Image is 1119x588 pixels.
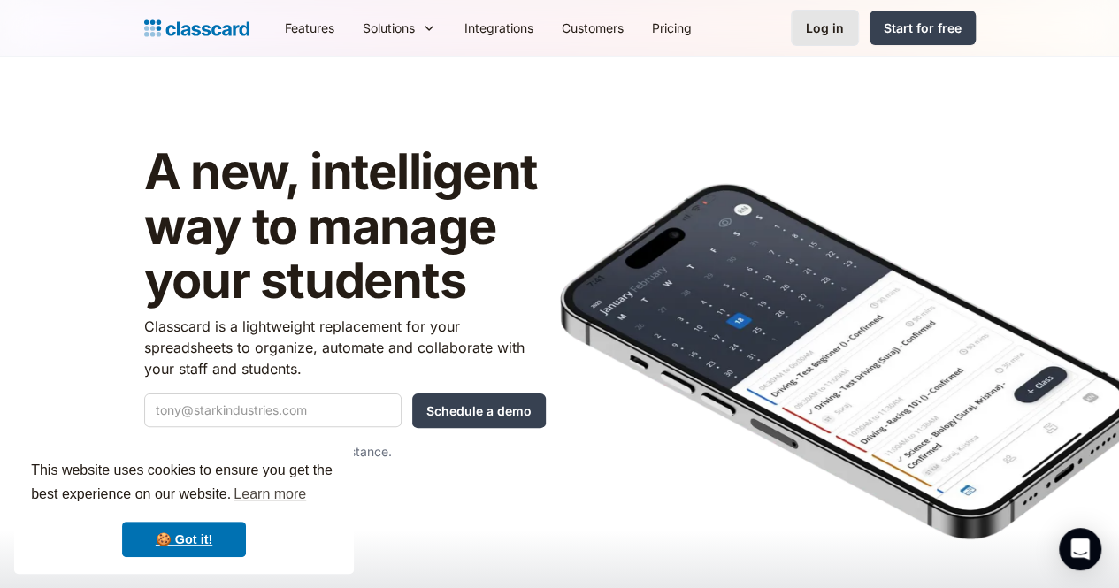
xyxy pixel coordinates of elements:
[1059,528,1101,570] div: Open Intercom Messenger
[231,481,309,508] a: learn more about cookies
[144,316,546,379] p: Classcard is a lightweight replacement for your spreadsheets to organize, automate and collaborat...
[349,8,450,48] div: Solutions
[144,393,402,427] input: tony@starkindustries.com
[548,8,638,48] a: Customers
[14,443,354,574] div: cookieconsent
[122,522,246,557] a: dismiss cookie message
[450,8,548,48] a: Integrations
[884,19,962,37] div: Start for free
[144,393,546,428] form: Quick Demo Form
[144,441,546,462] p: 24/7 support — data migration assistance.
[791,10,859,46] a: Log in
[31,460,337,508] span: This website uses cookies to ensure you get the best experience on our website.
[144,145,546,309] h1: A new, intelligent way to manage your students
[144,16,249,41] a: Logo
[363,19,415,37] div: Solutions
[870,11,976,45] a: Start for free
[412,393,546,428] input: Schedule a demo
[638,8,706,48] a: Pricing
[806,19,844,37] div: Log in
[271,8,349,48] a: Features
